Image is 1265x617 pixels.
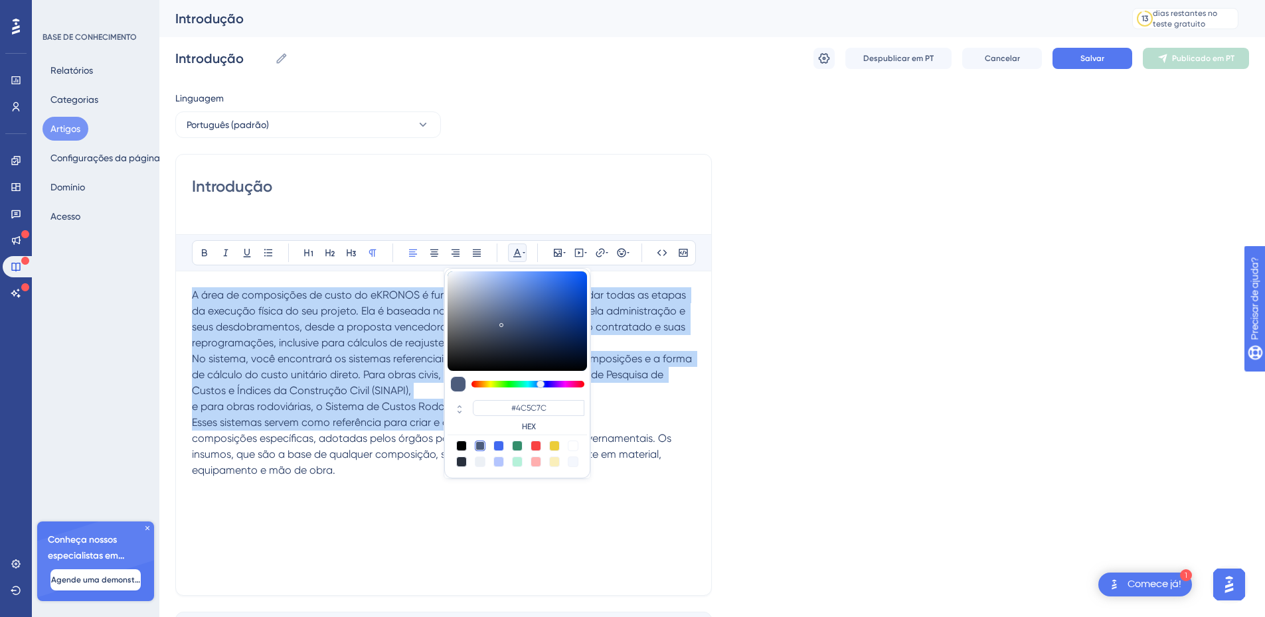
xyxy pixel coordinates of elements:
button: Português (padrão) [175,111,441,138]
font: BASE DE CONHECIMENTO [42,33,137,42]
font: Conheça nossos especialistas em integração 🎧 [48,534,125,577]
font: HEX [522,422,536,431]
img: imagem-do-lançador-texto-alternativo [1106,577,1122,592]
button: Relatórios [42,58,101,82]
font: Domínio [50,182,85,192]
input: Título do artigo [192,176,695,197]
font: Português (padrão) [187,119,269,130]
button: Artigos [42,117,88,141]
button: Agende uma demonstração [50,569,141,590]
button: Domínio [42,175,93,199]
font: Categorias [50,94,98,105]
span: Esses sistemas servem como referência para criar e calcular [192,416,481,429]
font: Despublicar em PT [863,54,934,63]
font: Precisar de ajuda? [31,6,114,16]
button: Publicado em PT [1143,48,1249,69]
button: Cancelar [962,48,1042,69]
iframe: Iniciador do Assistente de IA do UserGuiding [1209,565,1249,604]
button: Categorias [42,88,106,111]
font: Agende uma demonstração [51,575,157,584]
button: Despublicar em PT [845,48,952,69]
font: Salvar [1080,54,1104,63]
font: Introdução [175,11,244,27]
div: Abra a lista de verificação Comece!, módulos restantes: 1 [1098,573,1192,596]
font: 13 [1141,14,1148,23]
font: Acesso [50,211,80,222]
span: composições específicas, adotadas pelos órgãos para atender às suas ações governamentais. Os insu... [192,432,674,476]
span: e para obras rodoviárias, o Sistema de Custos Rodoviários do DNIT (SICRO). [192,400,560,413]
input: Descrição do artigo [192,208,695,224]
button: Acesso [42,204,88,228]
font: Comece já! [1128,579,1181,589]
font: dias restantes no teste gratuito [1153,9,1217,29]
font: Artigos [50,123,80,134]
font: Publicado em PT [1172,54,1234,63]
font: Linguagem [175,93,224,103]
span: A área de composições de custo do eKRONOS é fundamental para orientar e validar todas as etapas d... [192,289,689,349]
font: Relatórios [50,65,93,76]
button: Configurações da página [42,146,168,170]
button: Salvar [1053,48,1132,69]
font: Cancelar [985,54,1020,63]
font: Configurações da página [50,153,160,163]
span: No sistema, você encontrará os sistemas referenciais conforme a natureza das composições e a form... [192,352,695,397]
font: 1 [1184,572,1188,579]
input: Nome do artigo [175,49,270,68]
